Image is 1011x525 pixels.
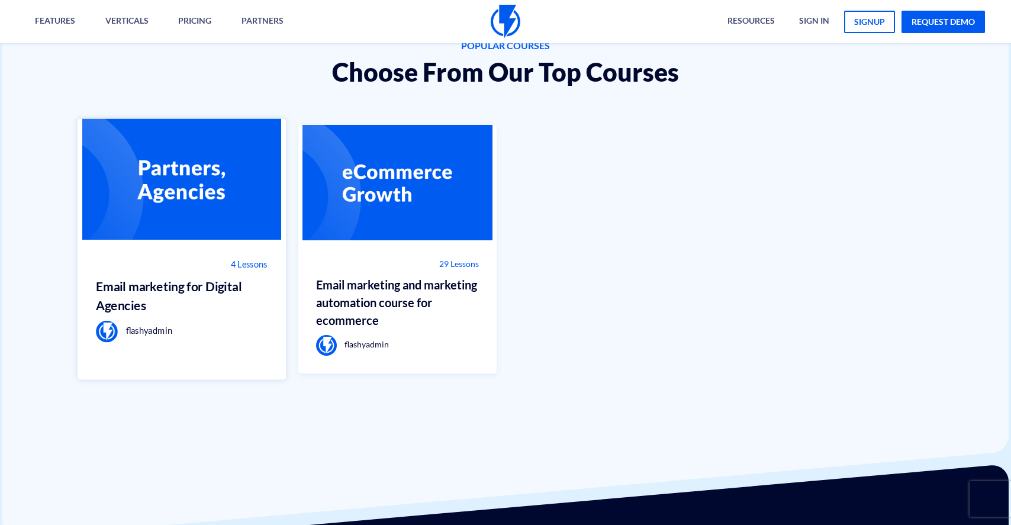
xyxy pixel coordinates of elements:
[844,11,895,33] a: signup
[125,325,172,336] span: flashyadmin
[77,118,286,379] a: 4 Lessons Email marketing for Digital Agencies flashyadmin
[73,39,938,53] span: POPULAR COURSES
[901,11,985,33] a: request demo
[439,258,479,270] span: 29 Lessons
[96,277,268,314] h3: Email marketing for Digital Agencies
[316,276,479,329] h3: Email marketing and marketing automation course for ecommerce
[73,59,938,86] h2: Choose From Our Top Courses
[298,125,497,373] a: 29 Lessons Email marketing and marketing automation course for ecommerce flashyadmin
[344,339,389,349] span: flashyadmin
[230,259,267,271] span: 4 Lessons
